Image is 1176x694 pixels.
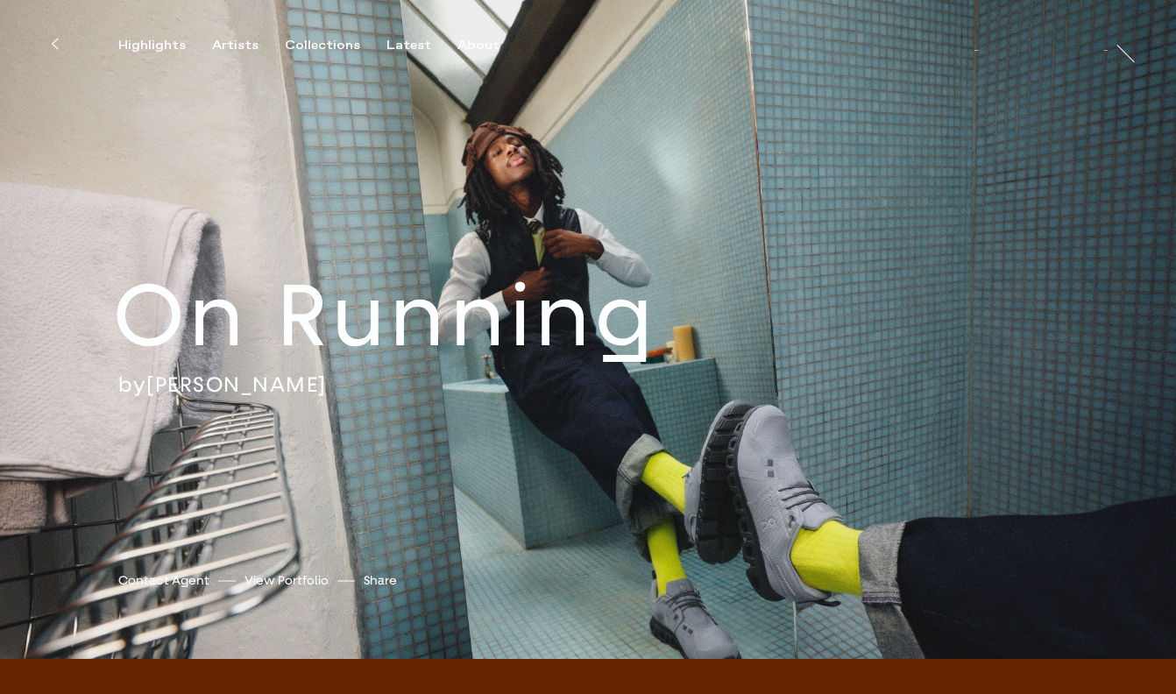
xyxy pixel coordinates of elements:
button: Collections [285,38,386,53]
button: Latest [386,38,457,53]
h2: On Running [113,262,776,372]
div: Highlights [118,38,186,53]
a: View Portfolio [244,571,329,590]
button: Share [364,569,397,592]
a: [PERSON_NAME] [146,372,327,398]
button: Highlights [118,38,212,53]
span: by [118,372,146,398]
div: Collections [285,38,360,53]
a: Contact Agent [118,571,209,590]
button: Artists [212,38,285,53]
div: Artists [212,38,259,53]
div: Latest [386,38,431,53]
button: About [457,38,526,53]
div: About [457,38,499,53]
